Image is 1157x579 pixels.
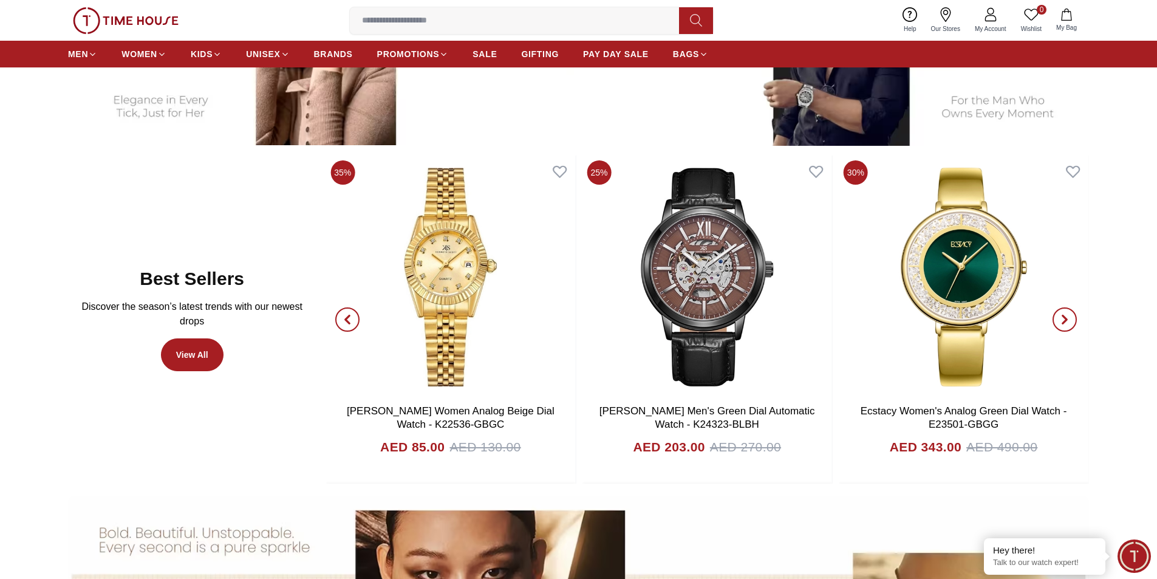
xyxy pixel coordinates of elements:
span: 25% [587,160,612,185]
span: MEN [68,48,88,60]
a: WOMEN [121,43,166,65]
div: Hey there! [993,544,1096,557]
h4: AED 85.00 [380,437,445,457]
span: Help [899,24,921,33]
img: ... [73,7,179,34]
p: Discover the season’s latest trends with our newest drops [78,300,306,329]
a: PROMOTIONS [377,43,449,65]
img: Kenneth Scott Men's Green Dial Automatic Watch - K24323-BLBH [582,156,832,399]
a: BAGS [673,43,708,65]
a: 0Wishlist [1014,5,1049,36]
div: Chat Widget [1118,540,1151,573]
a: [PERSON_NAME] Women Analog Beige Dial Watch - K22536-GBGC [347,405,555,430]
span: Wishlist [1016,24,1046,33]
span: My Bag [1051,23,1082,32]
a: Help [896,5,924,36]
button: My Bag [1049,6,1084,35]
a: SALE [473,43,497,65]
a: KIDS [191,43,222,65]
p: Talk to our watch expert! [993,558,1096,568]
span: GIFTING [521,48,559,60]
a: MEN [68,43,97,65]
h2: Best Sellers [140,268,244,290]
span: WOMEN [121,48,157,60]
span: AED 130.00 [449,437,520,457]
span: KIDS [191,48,213,60]
span: 0 [1037,5,1046,15]
a: UNISEX [246,43,289,65]
span: 30% [844,160,868,185]
span: SALE [473,48,497,60]
h4: AED 203.00 [633,437,705,457]
a: GIFTING [521,43,559,65]
span: BRANDS [314,48,353,60]
span: BAGS [673,48,699,60]
a: Our Stores [924,5,968,36]
span: My Account [970,24,1011,33]
span: UNISEX [246,48,280,60]
img: Kenneth Scott Women Analog Beige Dial Watch - K22536-GBGC [326,156,575,399]
img: Ecstacy Women's Analog Green Dial Watch - E23501-GBGG [839,156,1088,399]
a: BRANDS [314,43,353,65]
a: Ecstacy Women's Analog Green Dial Watch - E23501-GBGG [861,405,1067,430]
a: View All [161,338,224,371]
a: [PERSON_NAME] Men's Green Dial Automatic Watch - K24323-BLBH [599,405,815,430]
h4: AED 343.00 [890,437,961,457]
span: AED 270.00 [710,437,781,457]
span: PROMOTIONS [377,48,440,60]
span: AED 490.00 [966,437,1037,457]
span: Our Stores [926,24,965,33]
span: PAY DAY SALE [583,48,649,60]
a: PAY DAY SALE [583,43,649,65]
